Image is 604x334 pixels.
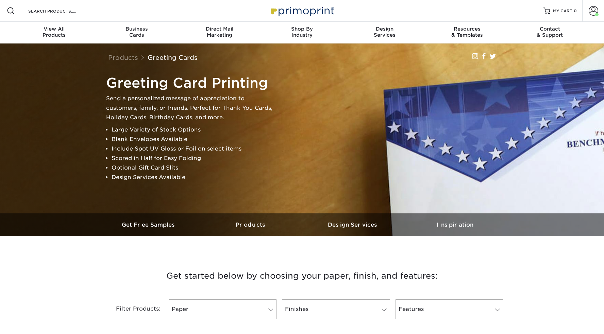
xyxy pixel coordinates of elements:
span: Resources [426,26,508,32]
div: Marketing [178,26,261,38]
span: Shop By [261,26,343,32]
li: Scored in Half for Easy Folding [112,154,276,163]
span: Contact [508,26,591,32]
li: Large Variety of Stock Options [112,125,276,135]
a: Greeting Cards [148,54,198,61]
a: Finishes [282,299,390,319]
span: 0 [574,8,577,13]
h1: Greeting Card Printing [106,75,276,91]
a: BusinessCards [96,22,178,43]
a: Resources& Templates [426,22,508,43]
h3: Get Free Samples [98,222,200,228]
a: Design Services [302,213,404,236]
a: Direct MailMarketing [178,22,261,43]
div: Products [13,26,96,38]
a: Products [108,54,138,61]
li: Include Spot UV Gloss or Foil on select items [112,144,276,154]
div: Cards [96,26,178,38]
a: Products [200,213,302,236]
a: View AllProducts [13,22,96,43]
a: Shop ByIndustry [261,22,343,43]
a: DesignServices [343,22,426,43]
span: MY CART [553,8,572,14]
h3: Get started below by choosing your paper, finish, and features: [103,261,501,291]
div: Industry [261,26,343,38]
img: Primoprint [268,3,336,18]
h3: Design Services [302,222,404,228]
a: Inspiration [404,213,506,236]
li: Design Services Available [112,173,276,182]
a: Features [396,299,503,319]
a: Contact& Support [508,22,591,43]
div: & Support [508,26,591,38]
input: SEARCH PRODUCTS..... [28,7,94,15]
div: & Templates [426,26,508,38]
li: Blank Envelopes Available [112,135,276,144]
span: Design [343,26,426,32]
div: Filter Products: [98,299,166,319]
li: Optional Gift Card Slits [112,163,276,173]
a: Get Free Samples [98,213,200,236]
h3: Inspiration [404,222,506,228]
div: Services [343,26,426,38]
span: View All [13,26,96,32]
span: Business [96,26,178,32]
p: Send a personalized message of appreciation to customers, family, or friends. Perfect for Thank Y... [106,94,276,122]
a: Paper [169,299,276,319]
span: Direct Mail [178,26,261,32]
h3: Products [200,222,302,228]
